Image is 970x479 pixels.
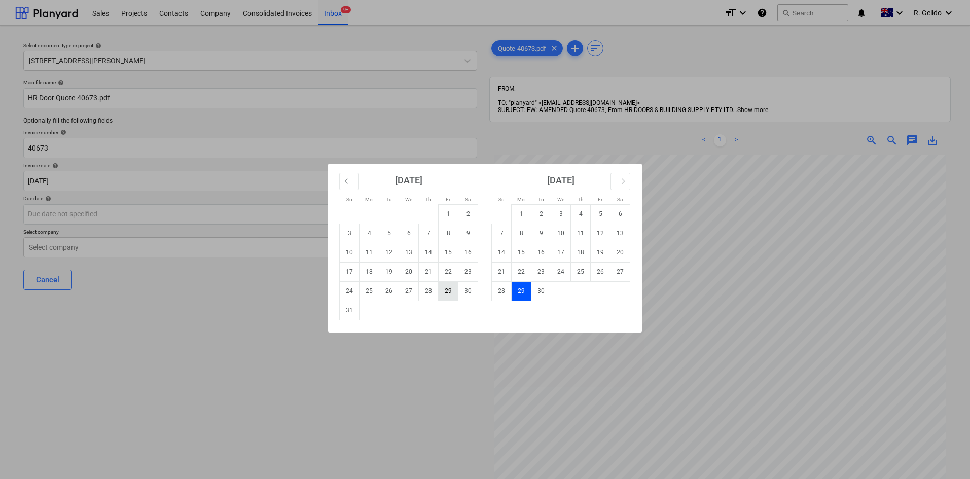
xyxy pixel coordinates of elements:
[458,243,478,262] td: Saturday, August 16, 2025
[346,197,352,202] small: Su
[610,204,630,224] td: Saturday, September 6, 2025
[399,243,419,262] td: Wednesday, August 13, 2025
[512,224,531,243] td: Monday, September 8, 2025
[360,224,379,243] td: Monday, August 4, 2025
[439,281,458,301] td: Friday, August 29, 2025
[551,262,571,281] td: Wednesday, September 24, 2025
[399,281,419,301] td: Wednesday, August 27, 2025
[610,243,630,262] td: Saturday, September 20, 2025
[551,204,571,224] td: Wednesday, September 3, 2025
[610,224,630,243] td: Saturday, September 13, 2025
[617,197,623,202] small: Sa
[492,281,512,301] td: Sunday, September 28, 2025
[571,224,591,243] td: Thursday, September 11, 2025
[340,301,360,320] td: Sunday, August 31, 2025
[458,224,478,243] td: Saturday, August 9, 2025
[571,262,591,281] td: Thursday, September 25, 2025
[531,262,551,281] td: Tuesday, September 23, 2025
[591,243,610,262] td: Friday, September 19, 2025
[591,204,610,224] td: Friday, September 5, 2025
[386,197,392,202] small: Tu
[360,262,379,281] td: Monday, August 18, 2025
[591,224,610,243] td: Friday, September 12, 2025
[531,281,551,301] td: Tuesday, September 30, 2025
[395,175,422,186] strong: [DATE]
[439,262,458,281] td: Friday, August 22, 2025
[492,262,512,281] td: Sunday, September 21, 2025
[531,204,551,224] td: Tuesday, September 2, 2025
[531,243,551,262] td: Tuesday, September 16, 2025
[517,197,525,202] small: Mo
[340,224,360,243] td: Sunday, August 3, 2025
[551,243,571,262] td: Wednesday, September 17, 2025
[578,197,584,202] small: Th
[531,224,551,243] td: Tuesday, September 9, 2025
[458,262,478,281] td: Saturday, August 23, 2025
[379,262,399,281] td: Tuesday, August 19, 2025
[492,224,512,243] td: Sunday, September 7, 2025
[919,430,970,479] iframe: Chat Widget
[512,204,531,224] td: Monday, September 1, 2025
[439,224,458,243] td: Friday, August 8, 2025
[571,243,591,262] td: Thursday, September 18, 2025
[399,224,419,243] td: Wednesday, August 6, 2025
[365,197,373,202] small: Mo
[379,224,399,243] td: Tuesday, August 5, 2025
[446,197,450,202] small: Fr
[547,175,574,186] strong: [DATE]
[557,197,564,202] small: We
[339,173,359,190] button: Move backward to switch to the previous month.
[419,262,439,281] td: Thursday, August 21, 2025
[419,243,439,262] td: Thursday, August 14, 2025
[458,204,478,224] td: Saturday, August 2, 2025
[340,281,360,301] td: Sunday, August 24, 2025
[360,281,379,301] td: Monday, August 25, 2025
[419,224,439,243] td: Thursday, August 7, 2025
[405,197,412,202] small: We
[512,243,531,262] td: Monday, September 15, 2025
[512,262,531,281] td: Monday, September 22, 2025
[399,262,419,281] td: Wednesday, August 20, 2025
[598,197,602,202] small: Fr
[340,262,360,281] td: Sunday, August 17, 2025
[379,243,399,262] td: Tuesday, August 12, 2025
[610,173,630,190] button: Move forward to switch to the next month.
[439,243,458,262] td: Friday, August 15, 2025
[419,281,439,301] td: Thursday, August 28, 2025
[538,197,544,202] small: Tu
[439,204,458,224] td: Friday, August 1, 2025
[551,224,571,243] td: Wednesday, September 10, 2025
[379,281,399,301] td: Tuesday, August 26, 2025
[610,262,630,281] td: Saturday, September 27, 2025
[360,243,379,262] td: Monday, August 11, 2025
[465,197,471,202] small: Sa
[340,243,360,262] td: Sunday, August 10, 2025
[328,164,642,333] div: Calendar
[458,281,478,301] td: Saturday, August 30, 2025
[492,243,512,262] td: Sunday, September 14, 2025
[571,204,591,224] td: Thursday, September 4, 2025
[425,197,432,202] small: Th
[591,262,610,281] td: Friday, September 26, 2025
[498,197,505,202] small: Su
[512,281,531,301] td: Selected. Monday, September 29, 2025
